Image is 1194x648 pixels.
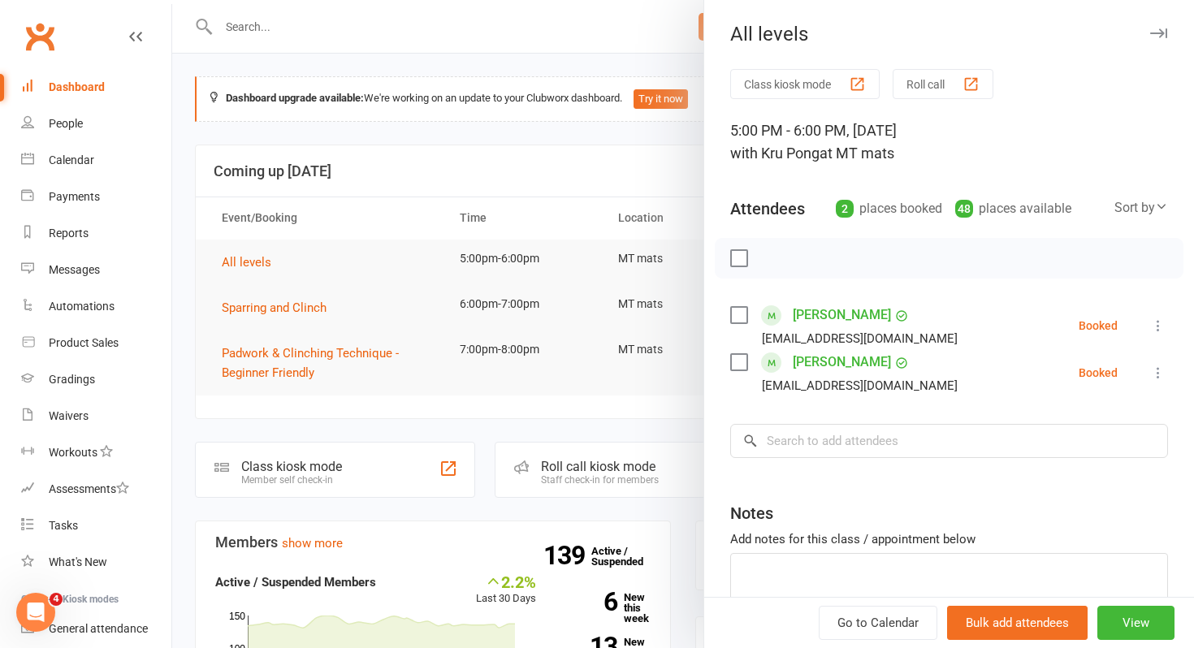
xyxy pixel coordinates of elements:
[947,606,1088,640] button: Bulk add attendees
[730,119,1168,165] div: 5:00 PM - 6:00 PM, [DATE]
[21,544,171,581] a: What's New
[21,611,171,647] a: General attendance kiosk mode
[16,593,55,632] iframe: Intercom live chat
[730,145,820,162] span: with Kru Pong
[762,375,958,396] div: [EMAIL_ADDRESS][DOMAIN_NAME]
[21,106,171,142] a: People
[49,336,119,349] div: Product Sales
[1079,320,1118,331] div: Booked
[49,153,94,166] div: Calendar
[21,325,171,361] a: Product Sales
[21,471,171,508] a: Assessments
[762,328,958,349] div: [EMAIL_ADDRESS][DOMAIN_NAME]
[793,349,891,375] a: [PERSON_NAME]
[1114,197,1168,218] div: Sort by
[49,622,148,635] div: General attendance
[730,197,805,220] div: Attendees
[49,482,129,495] div: Assessments
[49,190,100,203] div: Payments
[955,197,1071,220] div: places available
[49,409,89,422] div: Waivers
[819,606,937,640] a: Go to Calendar
[19,16,60,57] a: Clubworx
[820,145,894,162] span: at MT mats
[1079,367,1118,378] div: Booked
[793,302,891,328] a: [PERSON_NAME]
[50,593,63,606] span: 4
[704,23,1194,45] div: All levels
[21,179,171,215] a: Payments
[21,142,171,179] a: Calendar
[49,117,83,130] div: People
[730,424,1168,458] input: Search to add attendees
[21,434,171,471] a: Workouts
[730,529,1168,549] div: Add notes for this class / appointment below
[730,69,880,99] button: Class kiosk mode
[21,361,171,398] a: Gradings
[21,508,171,544] a: Tasks
[730,502,773,525] div: Notes
[21,398,171,434] a: Waivers
[49,300,115,313] div: Automations
[21,288,171,325] a: Automations
[49,555,107,568] div: What's New
[49,80,105,93] div: Dashboard
[836,197,942,220] div: places booked
[49,446,97,459] div: Workouts
[21,69,171,106] a: Dashboard
[49,519,78,532] div: Tasks
[836,200,854,218] div: 2
[49,227,89,240] div: Reports
[955,200,973,218] div: 48
[21,215,171,252] a: Reports
[21,252,171,288] a: Messages
[893,69,993,99] button: Roll call
[1097,606,1175,640] button: View
[49,263,100,276] div: Messages
[49,373,95,386] div: Gradings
